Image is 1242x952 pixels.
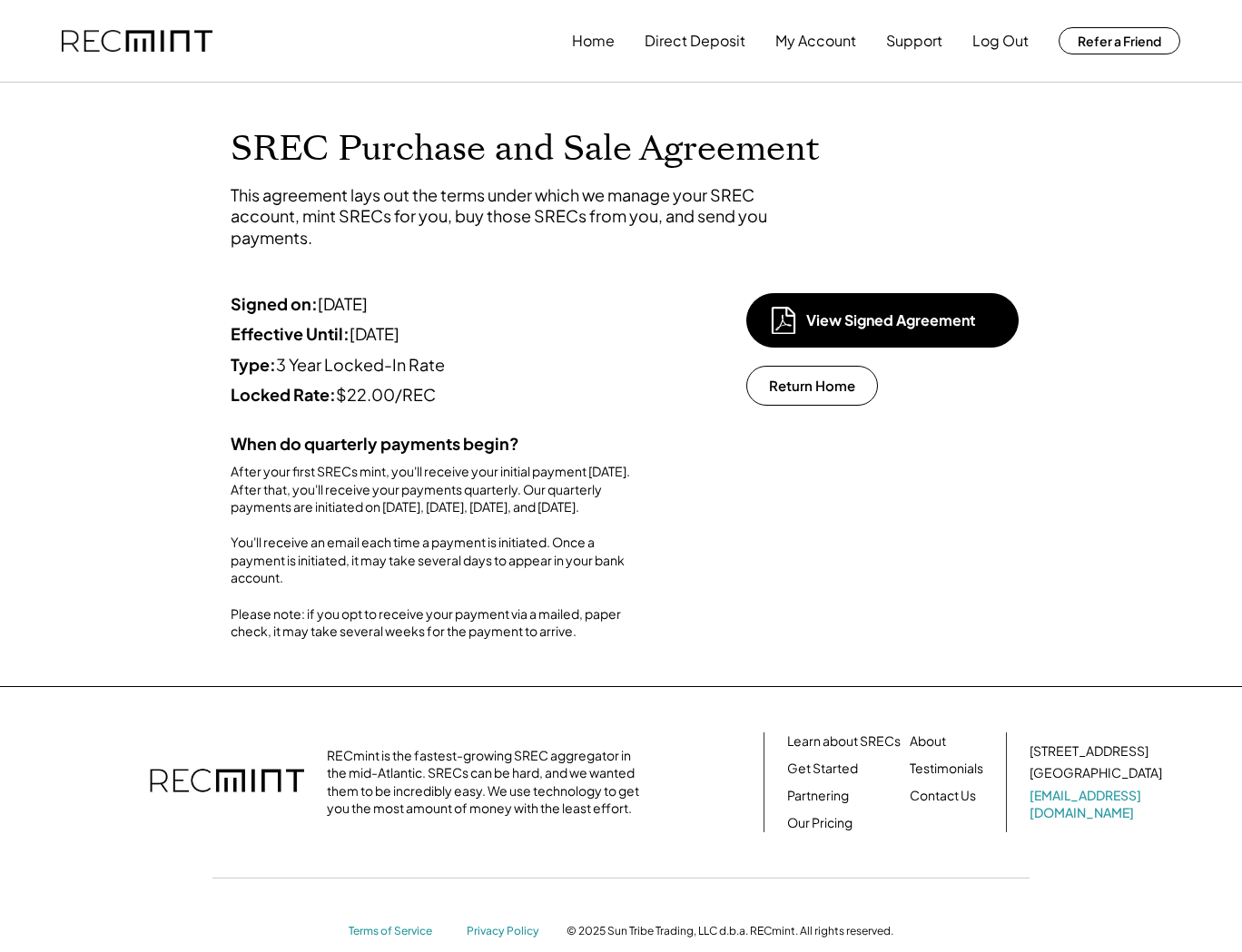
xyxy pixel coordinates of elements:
[231,323,639,344] div: [DATE]
[787,814,853,832] a: Our Pricing
[1030,742,1148,761] div: [STREET_ADDRESS]
[231,293,318,314] strong: Signed on:
[231,433,519,454] strong: When do quarterly payments begin?
[327,747,649,818] div: RECmint is the fastest-growing SREC aggregator in the mid-Atlantic. SRECs can be hard, and we wan...
[910,787,976,805] a: Contact Us
[787,732,901,751] a: Learn about SRECs
[231,354,639,375] div: 3 Year Locked-In Rate
[645,23,745,59] button: Direct Deposit
[231,293,639,314] div: [DATE]
[787,787,849,805] a: Partnering
[231,463,639,641] div: After your first SRECs mint, you'll receive your initial payment [DATE]. After that, you'll recei...
[1030,787,1166,822] a: [EMAIL_ADDRESS][DOMAIN_NAME]
[910,732,946,751] a: About
[150,751,304,814] img: recmint-logotype%403x.png
[572,23,615,59] button: Home
[1030,764,1162,782] div: [GEOGRAPHIC_DATA]
[787,760,858,778] a: Get Started
[567,924,893,938] div: © 2025 Sun Tribe Trading, LLC d.b.a. RECmint. All rights reserved.
[231,128,1011,171] h1: SREC Purchase and Sale Agreement
[231,184,775,248] div: This agreement lays out the terms under which we manage your SREC account, mint SRECs for you, bu...
[746,366,878,406] button: Return Home
[775,23,856,59] button: My Account
[886,23,942,59] button: Support
[62,30,212,53] img: recmint-logotype%403x.png
[349,924,448,939] a: Terms of Service
[972,23,1029,59] button: Log Out
[231,384,336,405] strong: Locked Rate:
[231,384,639,405] div: $22.00/REC
[910,760,983,778] a: Testimonials
[806,310,988,330] div: View Signed Agreement
[231,354,276,375] strong: Type:
[231,323,350,344] strong: Effective Until:
[1059,27,1180,54] button: Refer a Friend
[467,924,548,939] a: Privacy Policy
